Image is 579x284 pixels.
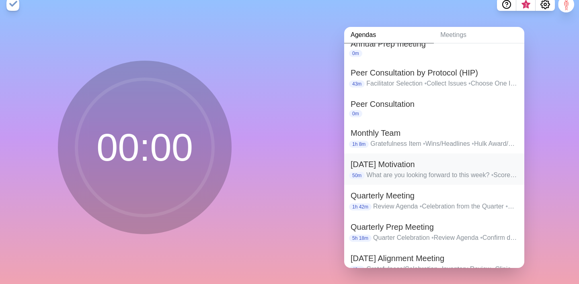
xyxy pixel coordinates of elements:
p: What are you looking forward to this week? Score Card Review AR: Unsubmitted, On hold, Rejected R... [366,170,518,180]
a: Agendas [344,27,434,43]
h2: [DATE] Alignment Meeting [351,252,518,264]
p: Gratefulness/Celebration Inventory Review Clinic SOTU and Rating NPS review, Revenue Check Manage... [366,264,518,274]
p: 5h 18m [349,235,372,242]
span: • [424,80,427,87]
span: • [505,203,514,210]
span: • [468,80,471,87]
p: 42m [349,266,365,273]
p: 0m [349,50,362,57]
p: 1h 42m [349,203,372,210]
span: • [491,172,494,178]
span: • [439,266,442,272]
span: • [423,140,425,147]
h2: Peer Consultation [351,98,518,110]
p: 1h 8m [349,141,369,148]
span: • [431,234,434,241]
p: 43m [349,80,365,88]
h2: [DATE] Motivation [351,158,518,170]
h2: Peer Consultation by Protocol (HIP) [351,67,518,79]
h2: Annual Prep meeting [351,38,518,50]
span: • [472,140,474,147]
h2: Quarterly Meeting [351,190,518,202]
p: Gratefulness Item Wins/Headlines Hulk Award/Oh shit 10 min Staff Selection 10 Minute Staff Presen... [370,139,518,149]
p: 0m [349,110,362,117]
h2: Monthly Team [351,127,518,139]
a: Meetings [434,27,524,43]
span: • [480,234,482,241]
p: 50m [349,172,365,179]
p: Review Agenda Celebration from the Quarter Break Lunch and 1 Blog topic from Everyone Discussion ... [373,202,518,211]
p: Quarter Celebration Review Agenda Confirm date of next quarterly (and prep) meeting is booked in ... [373,233,518,243]
span: 3 [523,2,529,8]
span: • [420,203,422,210]
span: • [493,266,495,272]
p: Facilitator Selection Collect Issues Choose One Issue Elaborate on Chosen Issue Individual Associ... [366,79,518,88]
h2: Quarterly Prep Meeting [351,221,518,233]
